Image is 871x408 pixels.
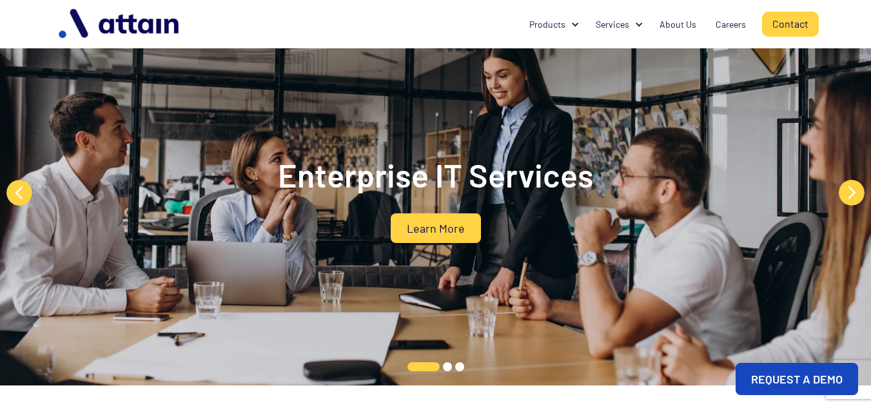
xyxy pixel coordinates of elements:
button: Next [839,180,865,206]
div: Products [520,12,586,37]
a: About Us [650,12,706,37]
button: 2 of 3 [443,362,452,371]
h2: Enterprise IT Services [178,155,694,194]
a: REQUEST A DEMO [736,363,858,395]
div: Services [596,18,629,31]
button: Previous [6,180,32,206]
a: Learn More [391,213,481,243]
button: 3 of 3 [455,362,464,371]
a: Contact [762,12,819,37]
div: Services [586,12,650,37]
img: logo [52,4,188,44]
button: 1 of 3 [407,362,440,371]
div: About Us [660,18,696,31]
div: Products [529,18,565,31]
a: Careers [706,12,756,37]
div: Careers [716,18,746,31]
